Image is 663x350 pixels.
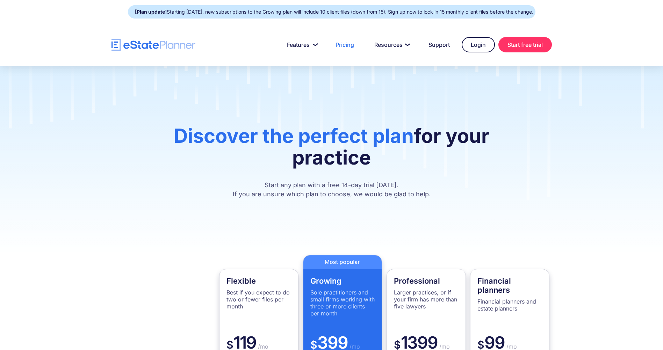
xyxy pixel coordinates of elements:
[477,276,542,294] h4: Financial planners
[226,289,291,310] p: Best if you expect to do two or fewer files per month
[310,276,375,285] h4: Growing
[505,343,517,350] span: /mo
[498,37,552,52] a: Start free trial
[394,276,459,285] h4: Professional
[438,343,450,350] span: /mo
[348,343,360,350] span: /mo
[174,124,414,148] span: Discover the perfect plan
[226,276,291,285] h4: Flexible
[327,38,362,52] a: Pricing
[279,38,324,52] a: Features
[310,289,375,317] p: Sole practitioners and small firms working with three or more clients per month
[135,7,533,17] div: Starting [DATE], new subscriptions to the Growing plan will include 10 client files (down from 15...
[256,343,268,350] span: /mo
[143,181,520,199] p: Start any plan with a free 14-day trial [DATE]. If you are unsure which plan to choose, we would ...
[477,298,542,312] p: Financial planners and estate planners
[143,125,520,175] h1: for your practice
[420,38,458,52] a: Support
[366,38,417,52] a: Resources
[394,289,459,310] p: Larger practices, or if your firm has more than five lawyers
[462,37,495,52] a: Login
[111,39,195,51] a: home
[135,9,167,15] strong: [Plan update]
